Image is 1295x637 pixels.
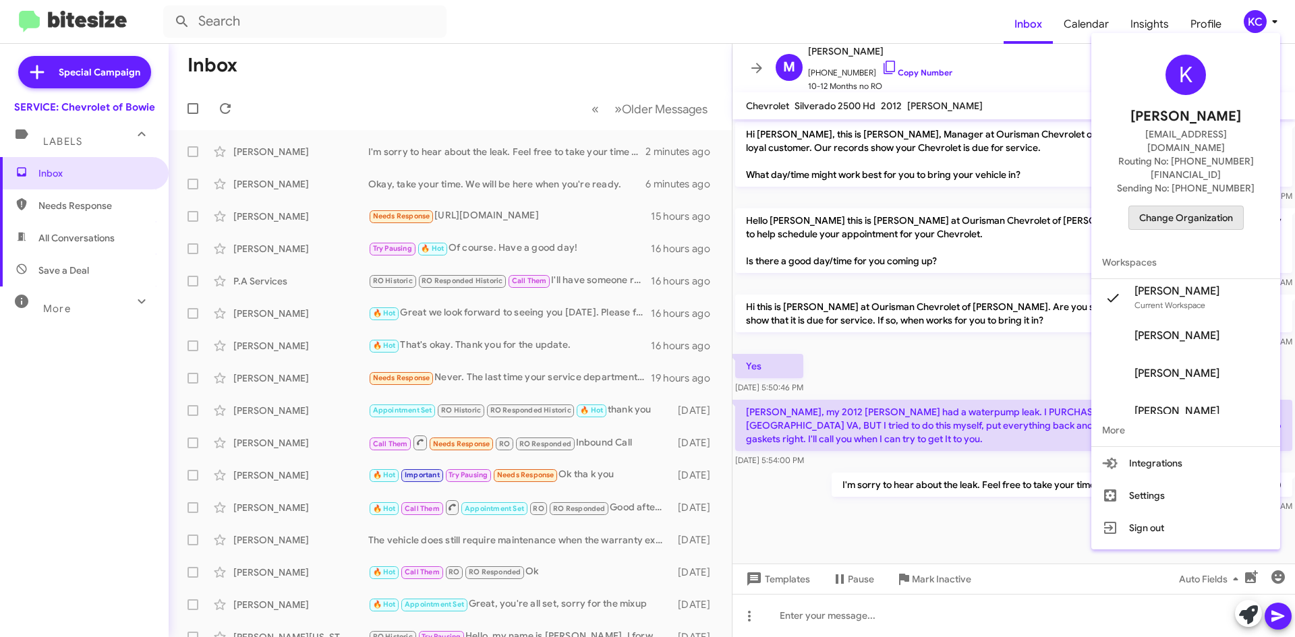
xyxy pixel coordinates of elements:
[1134,404,1219,418] span: [PERSON_NAME]
[1091,414,1280,446] span: More
[1107,127,1264,154] span: [EMAIL_ADDRESS][DOMAIN_NAME]
[1139,206,1233,229] span: Change Organization
[1134,329,1219,342] span: [PERSON_NAME]
[1134,367,1219,380] span: [PERSON_NAME]
[1091,512,1280,544] button: Sign out
[1165,55,1206,95] div: K
[1134,284,1219,298] span: [PERSON_NAME]
[1107,154,1264,181] span: Routing No: [PHONE_NUMBER][FINANCIAL_ID]
[1134,300,1205,310] span: Current Workspace
[1117,181,1255,195] span: Sending No: [PHONE_NUMBER]
[1130,106,1241,127] span: [PERSON_NAME]
[1128,206,1244,230] button: Change Organization
[1091,479,1280,512] button: Settings
[1091,447,1280,479] button: Integrations
[1091,246,1280,278] span: Workspaces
